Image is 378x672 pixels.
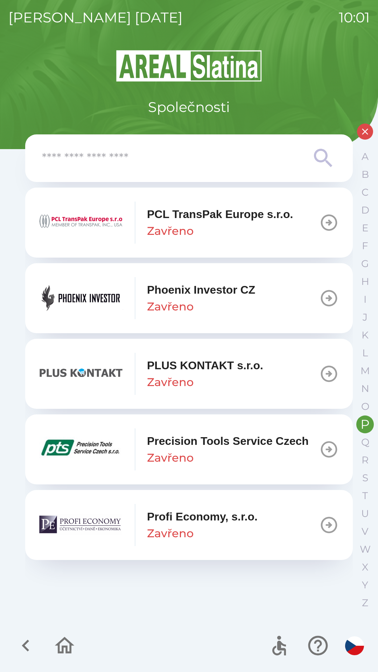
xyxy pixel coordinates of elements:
[25,188,353,258] button: PCL TransPak Europe s.r.o.Zavřeno
[356,505,374,523] button: U
[362,454,369,466] p: R
[361,436,369,448] p: Q
[39,428,123,470] img: 850b4a08-df2d-44a1-8e47-45667ba07c3c.png
[39,277,123,319] img: ab9a4777-ae82-4f12-b396-a24107a7bd47.png
[356,594,374,612] button: Z
[360,543,371,555] p: W
[362,240,368,252] p: F
[356,201,374,219] button: D
[339,7,370,28] p: 10:01
[147,357,263,374] p: PLUS KONTAKT s.r.o.
[147,508,258,525] p: Profi Economy, s.r.o.
[356,398,374,415] button: O
[148,97,230,118] p: Společnosti
[360,418,370,430] p: P
[356,166,374,183] button: B
[356,255,374,273] button: G
[361,258,369,270] p: G
[356,523,374,540] button: V
[361,204,369,216] p: D
[361,507,369,520] p: U
[356,326,374,344] button: K
[39,202,123,244] img: 04439992-0224-4af0-85d5-0e45bea302eb.png
[356,576,374,594] button: Y
[147,449,194,466] p: Zavřeno
[39,504,123,546] img: 9ab89496-ed9d-489e-8f8f-0c058a810b23.png
[361,275,369,288] p: H
[147,525,194,542] p: Zavřeno
[362,579,368,591] p: Y
[362,525,369,538] p: V
[8,7,183,28] p: [PERSON_NAME] [DATE]
[147,433,309,449] p: Precision Tools Service Czech
[356,380,374,398] button: N
[362,186,369,198] p: C
[356,308,374,326] button: J
[39,353,123,395] img: 0cacb1c7-f8e8-49b4-bec2-d09c5de5fb05.png
[356,237,374,255] button: F
[25,490,353,560] button: Profi Economy, s.r.o.Zavřeno
[356,540,374,558] button: W
[362,150,369,163] p: A
[147,281,255,298] p: Phoenix Investor CZ
[362,472,368,484] p: S
[356,273,374,290] button: H
[356,362,374,380] button: M
[356,219,374,237] button: E
[356,451,374,469] button: R
[147,298,194,315] p: Zavřeno
[356,290,374,308] button: I
[147,206,293,223] p: PCL TransPak Europe s.r.o.
[360,365,370,377] p: M
[356,558,374,576] button: X
[356,183,374,201] button: C
[361,383,369,395] p: N
[356,487,374,505] button: T
[147,374,194,391] p: Zavřeno
[361,400,369,413] p: O
[356,415,374,433] button: P
[345,636,364,655] img: cs flag
[362,222,369,234] p: E
[147,223,194,239] p: Zavřeno
[363,311,367,323] p: J
[25,414,353,484] button: Precision Tools Service CzechZavřeno
[362,168,369,181] p: B
[362,490,368,502] p: T
[25,263,353,333] button: Phoenix Investor CZZavřeno
[25,339,353,409] button: PLUS KONTAKT s.r.o.Zavřeno
[356,433,374,451] button: Q
[362,597,368,609] p: Z
[364,293,366,306] p: I
[362,561,368,573] p: X
[362,347,368,359] p: L
[356,148,374,166] button: A
[25,49,353,83] img: Logo
[362,329,369,341] p: K
[356,469,374,487] button: S
[356,344,374,362] button: L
